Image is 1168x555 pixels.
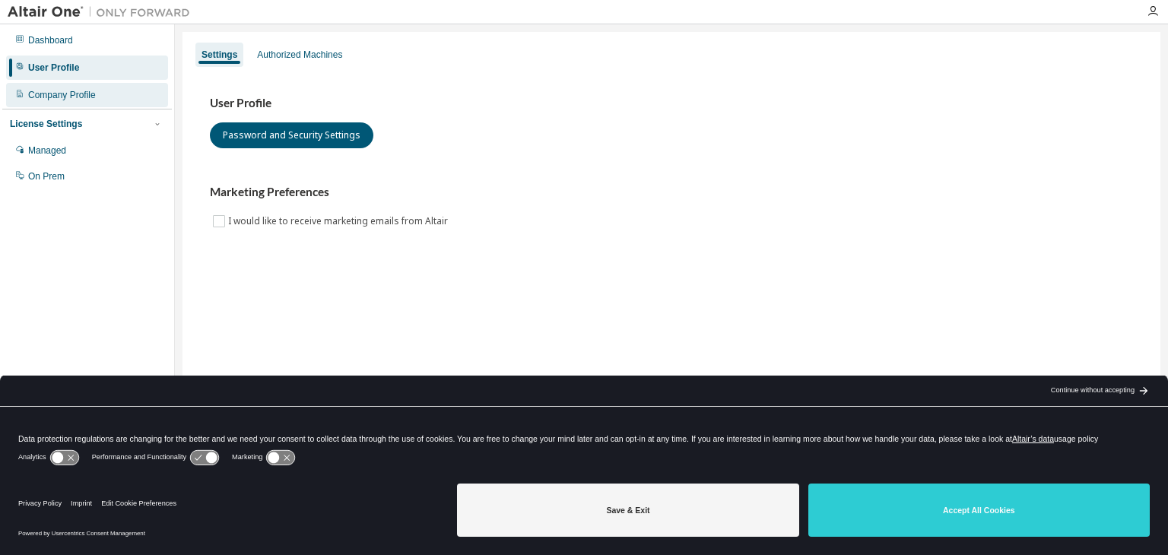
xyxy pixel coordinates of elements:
div: User Profile [28,62,79,74]
div: Company Profile [28,89,96,101]
div: Settings [202,49,237,61]
button: Password and Security Settings [210,122,373,148]
div: Dashboard [28,34,73,46]
div: Managed [28,144,66,157]
img: Altair One [8,5,198,20]
h3: Marketing Preferences [210,185,1133,200]
div: Authorized Machines [257,49,342,61]
h3: User Profile [210,96,1133,111]
div: License Settings [10,118,82,130]
div: On Prem [28,170,65,182]
label: I would like to receive marketing emails from Altair [228,212,451,230]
